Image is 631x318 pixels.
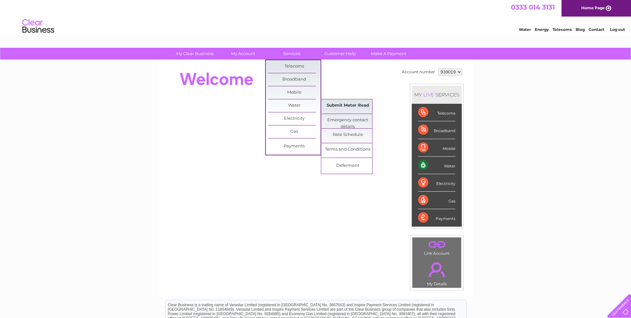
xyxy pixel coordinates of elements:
a: Make A Payment [362,48,415,60]
a: Energy [535,27,549,32]
a: Rate Schedule [322,129,374,141]
a: Terms and Conditions [322,143,374,156]
a: Submit Meter Read [322,99,374,112]
a: Telecoms [553,27,572,32]
a: Services [265,48,318,60]
a: Mobile [268,86,321,99]
td: Link Account [412,237,461,257]
div: Mobile [418,139,455,157]
a: . [414,258,460,281]
div: Water [418,157,455,174]
a: Broadband [268,73,321,86]
a: Payments [268,140,321,153]
a: Water [268,99,321,112]
a: Water [519,27,531,32]
a: Telecoms [268,60,321,73]
div: Clear Business is a trading name of Verastar Limited (registered in [GEOGRAPHIC_DATA] No. 3667643... [165,4,467,31]
div: MY SERVICES [412,86,462,104]
a: Emergency contact details [322,114,374,127]
img: logo.png [22,17,54,36]
div: Gas [418,192,455,209]
a: Deferment [322,159,374,172]
a: . [414,239,460,250]
div: Payments [418,209,455,226]
a: My Account [217,48,270,60]
div: Broadband [418,121,455,139]
a: My Clear Business [169,48,221,60]
a: Electricity [268,112,321,125]
td: Account number [400,67,437,77]
a: 0333 014 3131 [511,3,555,11]
a: Gas [268,125,321,138]
td: My Details [412,257,461,288]
div: Electricity [418,174,455,192]
a: Customer Help [314,48,366,60]
a: Log out [610,27,625,32]
div: LIVE [422,92,435,98]
a: Blog [576,27,585,32]
a: Contact [589,27,604,32]
div: Telecoms [418,104,455,121]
